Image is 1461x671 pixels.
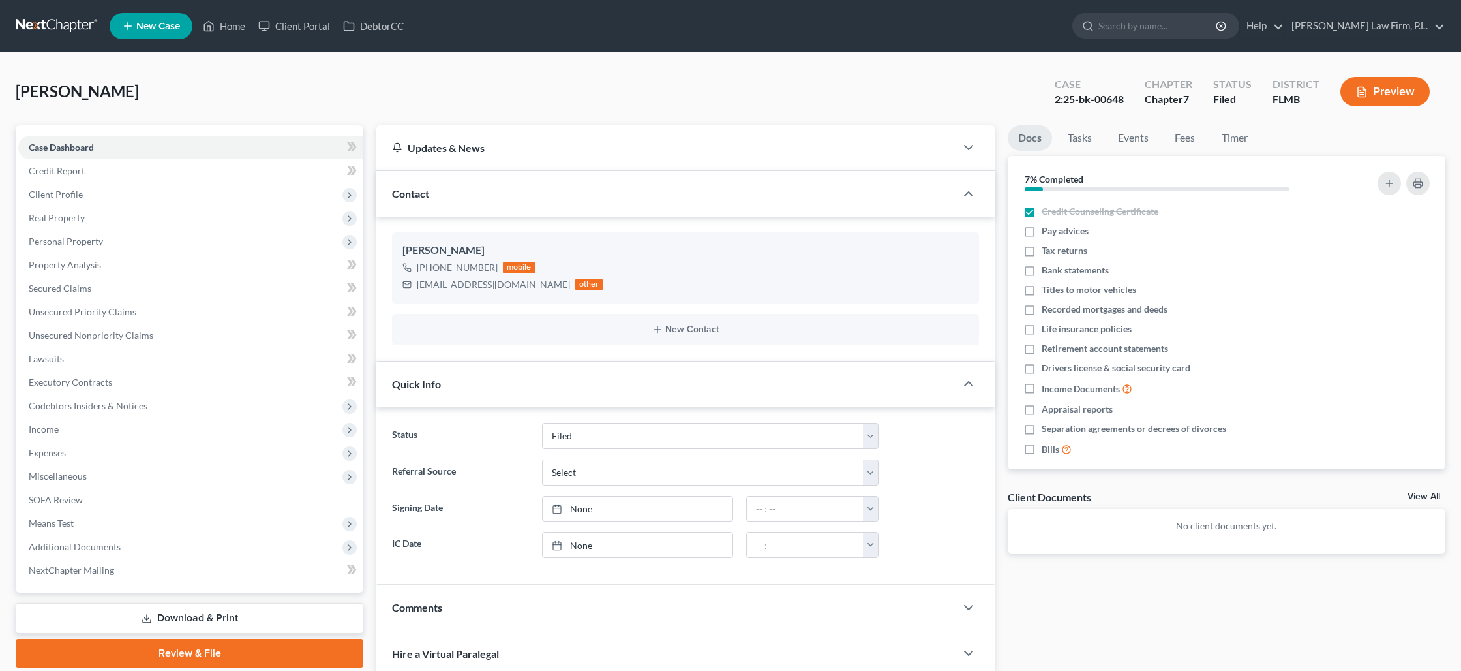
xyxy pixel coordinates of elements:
[385,460,535,486] label: Referral Source
[1025,174,1083,185] strong: 7% Completed
[1107,125,1159,151] a: Events
[136,22,180,31] span: New Case
[1042,342,1168,355] span: Retirement account statements
[1042,403,1113,416] span: Appraisal reports
[29,565,114,576] span: NextChapter Mailing
[1042,443,1059,456] span: Bills
[29,283,91,294] span: Secured Claims
[29,189,83,200] span: Client Profile
[392,648,499,660] span: Hire a Virtual Paralegal
[417,278,570,291] div: [EMAIL_ADDRESS][DOMAIN_NAME]
[1273,77,1319,92] div: District
[1213,77,1252,92] div: Status
[1008,125,1052,151] a: Docs
[1098,14,1218,38] input: Search by name...
[29,330,153,341] span: Unsecured Nonpriority Claims
[1408,492,1440,501] a: View All
[392,141,940,155] div: Updates & News
[1042,422,1226,435] span: Separation agreements or decrees of divorces
[18,300,363,324] a: Unsecured Priority Claims
[417,261,498,274] div: [PHONE_NUMBER]
[503,262,535,273] div: mobile
[29,471,87,482] span: Miscellaneous
[1042,225,1089,238] span: Pay advices
[29,518,74,529] span: Means Test
[29,424,59,435] span: Income
[29,165,85,176] span: Credit Report
[385,496,535,522] label: Signing Date
[392,187,429,200] span: Contact
[1340,77,1430,106] button: Preview
[337,14,410,38] a: DebtorCC
[18,371,363,394] a: Executory Contracts
[1285,14,1445,38] a: [PERSON_NAME] Law Firm, P.L.
[575,279,603,290] div: other
[29,541,121,552] span: Additional Documents
[16,639,363,668] a: Review & File
[18,253,363,277] a: Property Analysis
[1055,77,1124,92] div: Case
[29,353,64,364] span: Lawsuits
[1211,125,1258,151] a: Timer
[402,243,969,258] div: [PERSON_NAME]
[18,347,363,371] a: Lawsuits
[29,377,112,388] span: Executory Contracts
[16,603,363,634] a: Download & Print
[1008,490,1091,504] div: Client Documents
[1042,244,1087,257] span: Tax returns
[1057,125,1102,151] a: Tasks
[18,277,363,300] a: Secured Claims
[1042,362,1190,375] span: Drivers license & social security card
[252,14,337,38] a: Client Portal
[18,159,363,183] a: Credit Report
[18,488,363,512] a: SOFA Review
[392,378,441,390] span: Quick Info
[1240,14,1284,38] a: Help
[1042,382,1120,396] span: Income Documents
[1183,93,1189,105] span: 7
[196,14,252,38] a: Home
[402,324,969,335] button: New Contact
[1164,125,1206,151] a: Fees
[747,497,864,522] input: -- : --
[543,533,732,557] a: None
[385,423,535,449] label: Status
[1042,264,1109,277] span: Bank statements
[1055,92,1124,107] div: 2:25-bk-00648
[1018,520,1435,533] p: No client documents yet.
[543,497,732,522] a: None
[1042,205,1158,218] span: Credit Counseling Certificate
[18,324,363,347] a: Unsecured Nonpriority Claims
[1042,283,1136,296] span: Titles to motor vehicles
[1213,92,1252,107] div: Filed
[1145,77,1192,92] div: Chapter
[29,142,94,153] span: Case Dashboard
[29,259,101,270] span: Property Analysis
[1145,92,1192,107] div: Chapter
[18,559,363,582] a: NextChapter Mailing
[29,400,147,411] span: Codebtors Insiders & Notices
[392,601,442,614] span: Comments
[385,532,535,558] label: IC Date
[1042,322,1132,335] span: Life insurance policies
[29,447,66,458] span: Expenses
[29,236,103,247] span: Personal Property
[16,82,139,101] span: [PERSON_NAME]
[18,136,363,159] a: Case Dashboard
[29,212,85,223] span: Real Property
[29,494,83,505] span: SOFA Review
[1042,303,1167,316] span: Recorded mortgages and deeds
[29,306,136,317] span: Unsecured Priority Claims
[747,533,864,557] input: -- : --
[1273,92,1319,107] div: FLMB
